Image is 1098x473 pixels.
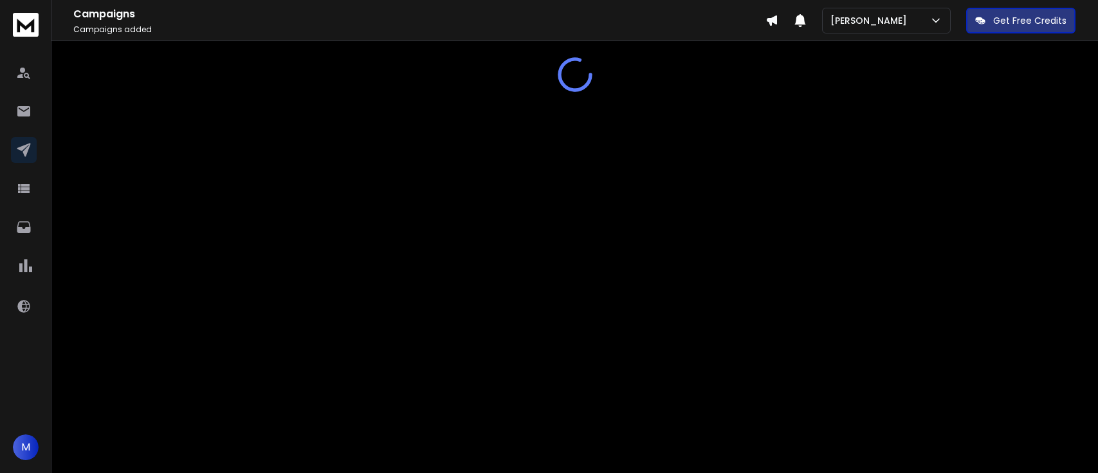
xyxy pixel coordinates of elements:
button: M [13,434,39,460]
p: [PERSON_NAME] [830,14,912,27]
p: Campaigns added [73,24,765,35]
h1: Campaigns [73,6,765,22]
p: Get Free Credits [993,14,1066,27]
button: Get Free Credits [966,8,1075,33]
img: logo [13,13,39,37]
